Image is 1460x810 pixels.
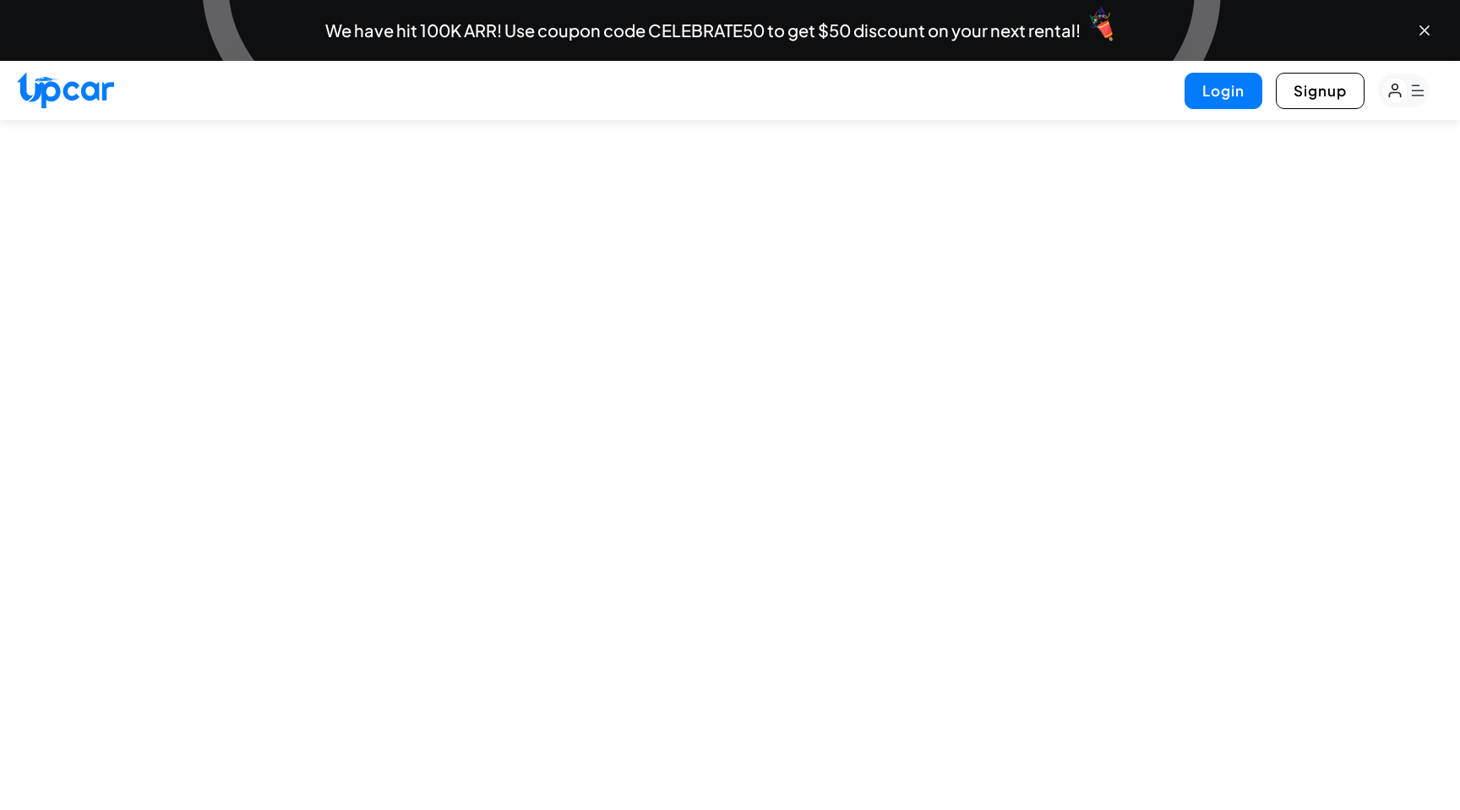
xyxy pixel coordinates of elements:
span: We have hit 100K ARR! Use coupon code CELEBRATE50 to get $50 discount on your next rental! [325,22,1081,39]
button: Close banner [1416,22,1433,39]
button: Login [1185,73,1262,109]
img: Upcar Logo [17,72,114,108]
button: Signup [1276,73,1365,109]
